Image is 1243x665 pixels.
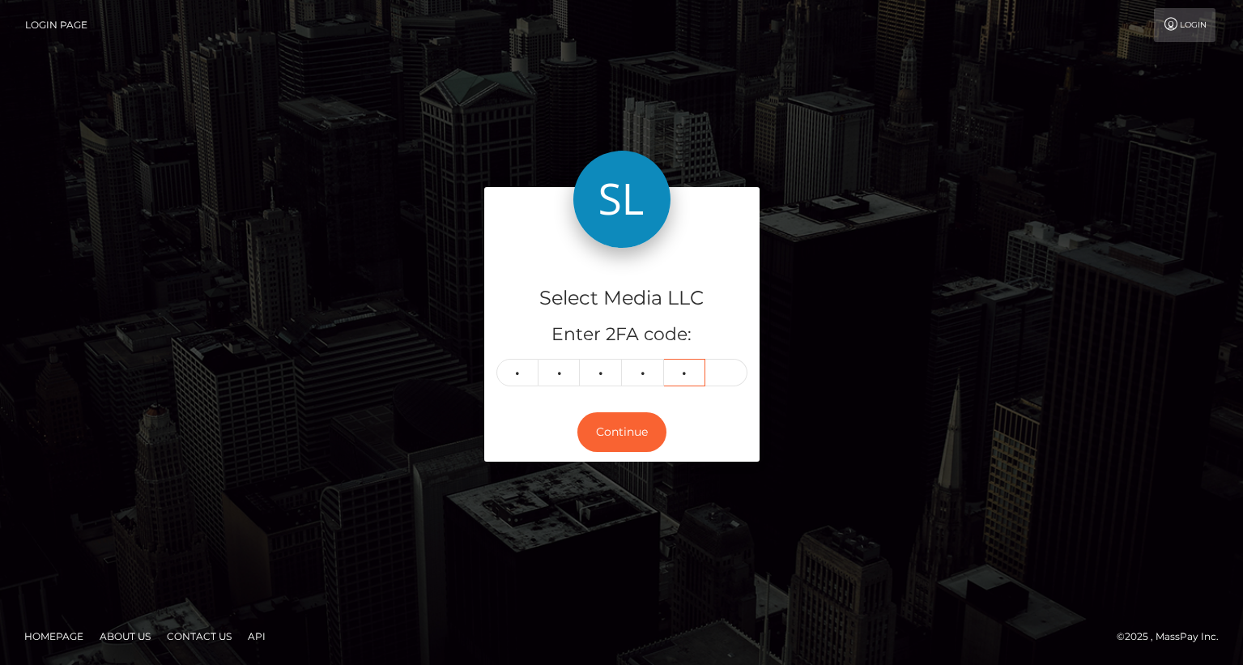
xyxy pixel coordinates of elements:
[496,322,747,347] h5: Enter 2FA code:
[1117,628,1231,646] div: © 2025 , MassPay Inc.
[241,624,272,649] a: API
[577,412,666,452] button: Continue
[573,151,670,248] img: Select Media LLC
[496,284,747,313] h4: Select Media LLC
[18,624,90,649] a: Homepage
[1154,8,1215,42] a: Login
[160,624,238,649] a: Contact Us
[25,8,87,42] a: Login Page
[93,624,157,649] a: About Us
